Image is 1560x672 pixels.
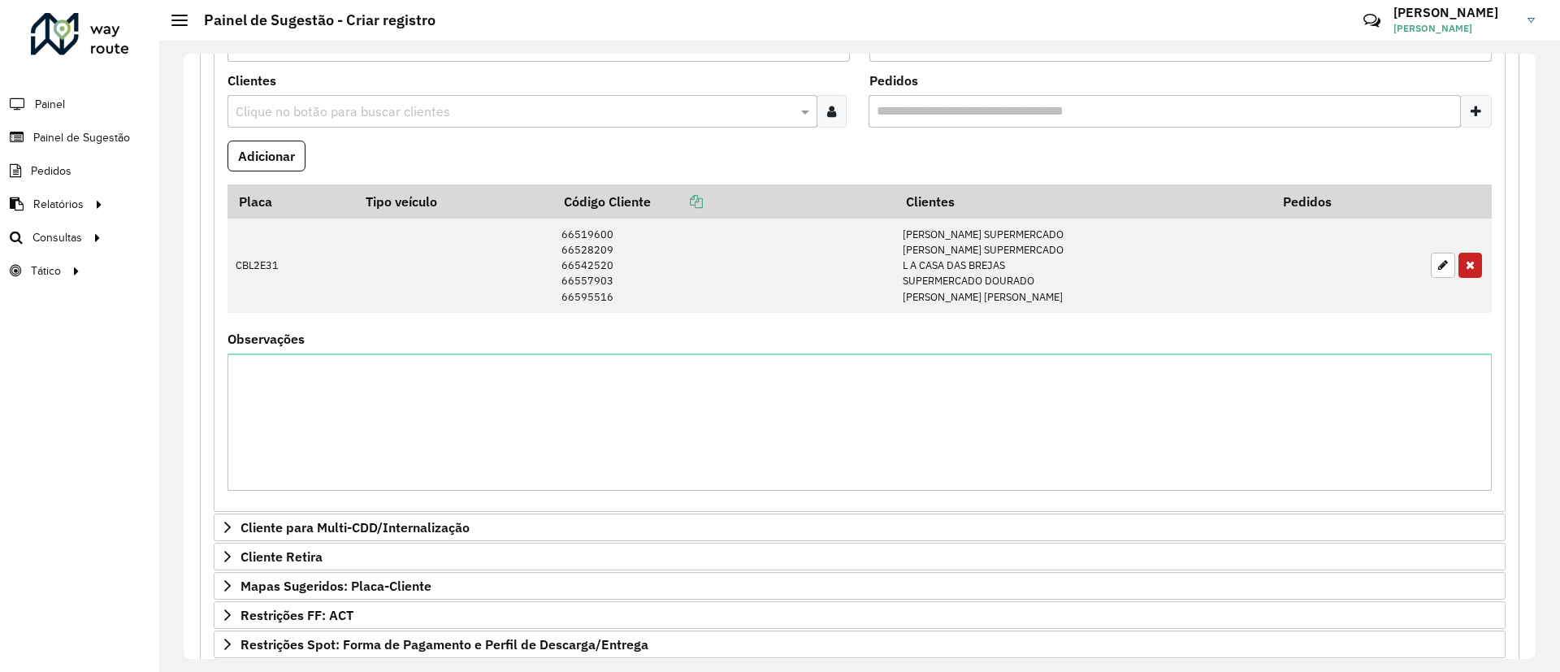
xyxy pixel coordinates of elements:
[240,579,431,592] span: Mapas Sugeridos: Placa-Cliente
[552,184,895,219] th: Código Cliente
[1393,5,1515,20] h3: [PERSON_NAME]
[895,184,1272,219] th: Clientes
[33,196,84,213] span: Relatórios
[32,229,82,246] span: Consultas
[1393,21,1515,36] span: [PERSON_NAME]
[188,11,435,29] h2: Painel de Sugestão - Criar registro
[240,521,470,534] span: Cliente para Multi-CDD/Internalização
[1354,3,1389,38] a: Contato Rápido
[552,219,895,313] td: 66519600 66528209 66542520 66557903 66595516
[227,329,305,349] label: Observações
[227,184,354,219] th: Placa
[31,262,61,280] span: Tático
[651,193,703,210] a: Copiar
[869,71,918,90] label: Pedidos
[33,129,130,146] span: Painel de Sugestão
[895,219,1272,313] td: [PERSON_NAME] SUPERMERCADO [PERSON_NAME] SUPERMERCADO L A CASA DAS BREJAS SUPERMERCADO DOURADO [P...
[214,543,1506,570] a: Cliente Retira
[240,638,648,651] span: Restrições Spot: Forma de Pagamento e Perfil de Descarga/Entrega
[227,71,276,90] label: Clientes
[31,163,71,180] span: Pedidos
[1272,184,1422,219] th: Pedidos
[214,601,1506,629] a: Restrições FF: ACT
[240,609,353,622] span: Restrições FF: ACT
[35,96,65,113] span: Painel
[214,631,1506,658] a: Restrições Spot: Forma de Pagamento e Perfil de Descarga/Entrega
[227,141,305,171] button: Adicionar
[354,184,553,219] th: Tipo veículo
[214,572,1506,600] a: Mapas Sugeridos: Placa-Cliente
[240,550,323,563] span: Cliente Retira
[227,219,354,313] td: CBL2E31
[214,514,1506,541] a: Cliente para Multi-CDD/Internalização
